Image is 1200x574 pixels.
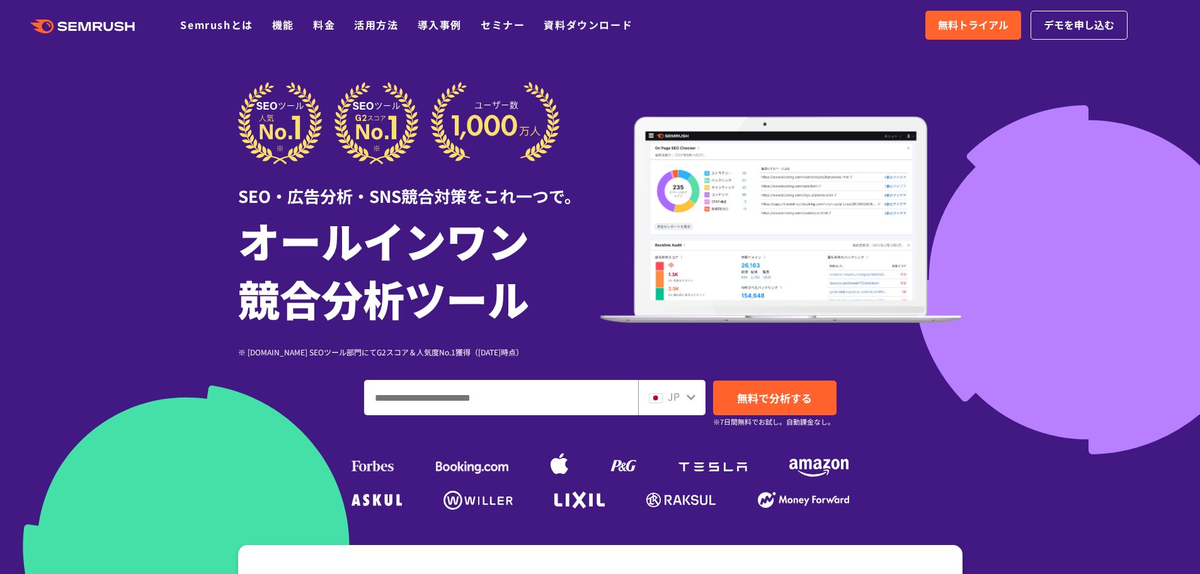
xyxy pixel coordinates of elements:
a: 機能 [272,17,294,32]
a: セミナー [481,17,525,32]
a: 導入事例 [418,17,462,32]
a: 無料トライアル [925,11,1021,40]
small: ※7日間無料でお試し。自動課金なし。 [713,416,835,428]
a: Semrushとは [180,17,253,32]
a: デモを申し込む [1031,11,1128,40]
h1: オールインワン 競合分析ツール [238,211,600,327]
span: デモを申し込む [1044,17,1114,33]
input: ドメイン、キーワードまたはURLを入力してください [365,381,637,415]
span: 無料トライアル [938,17,1009,33]
span: 無料で分析する [737,390,812,406]
a: 料金 [313,17,335,32]
div: SEO・広告分析・SNS競合対策をこれ一つで。 [238,164,600,208]
a: 無料で分析する [713,381,837,415]
a: 資料ダウンロード [544,17,632,32]
span: JP [668,389,680,404]
div: ※ [DOMAIN_NAME] SEOツール部門にてG2スコア＆人気度No.1獲得（[DATE]時点） [238,346,600,358]
a: 活用方法 [354,17,398,32]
